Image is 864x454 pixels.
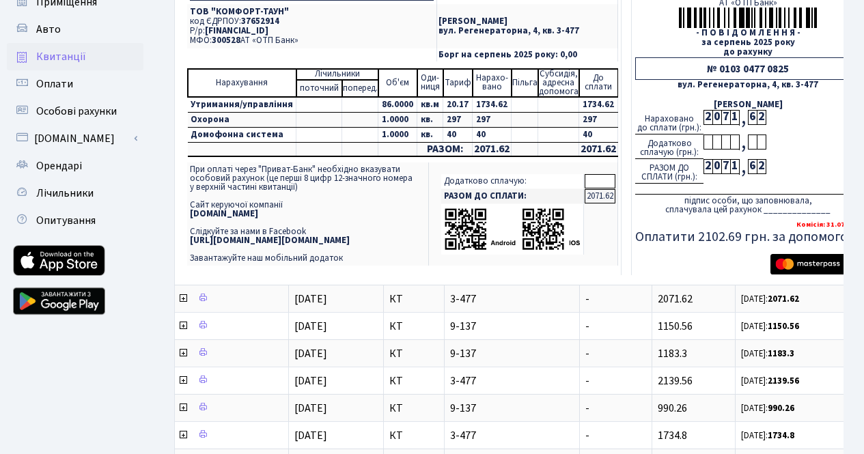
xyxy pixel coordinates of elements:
span: 1183.3 [658,346,687,361]
td: РАЗОМ: [417,142,473,156]
div: № 0103 0477 0825 [635,57,861,80]
td: 1734.62 [579,97,618,113]
td: Субсидія, адресна допомога [538,69,579,97]
span: 2139.56 [658,373,693,388]
td: Утримання/управління [188,97,296,113]
td: Охорона [188,112,296,127]
td: 20.17 [443,97,473,113]
span: - [585,292,589,307]
div: 2 [757,110,766,125]
span: [DATE] [294,428,327,443]
td: 40 [579,127,618,142]
td: 86.0000 [378,97,417,113]
b: [URL][DOMAIN_NAME][DOMAIN_NAME] [190,234,350,246]
div: до рахунку [635,48,861,57]
td: 1.0000 [378,127,417,142]
span: [DATE] [294,373,327,388]
td: 2071.62 [579,142,618,156]
td: Тариф [443,69,473,97]
span: [FINANCIAL_ID] [205,25,268,37]
p: [PERSON_NAME] [438,17,616,26]
span: Квитанції [36,49,86,64]
span: 9-137 [450,348,574,359]
span: Опитування [36,213,96,228]
span: 2071.62 [658,292,693,307]
div: РАЗОМ ДО СПЛАТИ (грн.): [635,159,703,184]
td: РАЗОМ ДО СПЛАТИ: [441,189,584,203]
td: поперед. [342,80,378,97]
span: - [585,319,589,334]
span: КТ [389,348,438,359]
a: Квитанції [7,43,143,70]
span: Лічильники [36,186,94,201]
div: 1 [730,159,739,174]
p: вул. Регенераторна, 4, кв. 3-477 [438,27,616,36]
div: 0 [712,159,721,174]
a: Авто [7,16,143,43]
td: 297 [443,112,473,127]
span: Оплати [36,76,73,91]
span: [DATE] [294,401,327,416]
td: Додатково сплачую: [441,174,584,188]
a: Особові рахунки [7,98,143,125]
div: 6 [748,159,757,174]
b: 2139.56 [768,375,799,387]
img: apps-qrcodes.png [444,207,581,251]
span: - [585,428,589,443]
div: 2 [757,159,766,174]
small: [DATE]: [741,429,794,442]
span: Особові рахунки [36,104,117,119]
span: Орендарі [36,158,82,173]
td: кв. [417,112,443,127]
img: Masterpass [770,254,856,274]
span: КТ [389,430,438,441]
td: При оплаті через "Приват-Банк" необхідно вказувати особовий рахунок (це перші 8 цифр 12-значного ... [187,162,429,266]
td: Лічильники [296,69,378,80]
div: , [739,110,748,126]
div: 2 [703,110,712,125]
td: кв. [417,127,443,142]
span: 37652914 [241,15,279,27]
b: 1734.8 [768,429,794,442]
td: До cплати [579,69,618,97]
td: 40 [443,127,473,142]
span: 1734.8 [658,428,687,443]
a: [DOMAIN_NAME] [7,125,143,152]
td: поточний [296,80,342,97]
b: 1183.3 [768,347,794,360]
span: КТ [389,375,438,386]
td: Нарахування [188,69,296,97]
small: [DATE]: [741,375,799,387]
div: [PERSON_NAME] [635,100,861,109]
a: Орендарі [7,152,143,180]
span: КТ [389,294,438,304]
a: Опитування [7,207,143,234]
span: 300528 [212,34,240,46]
p: Борг на серпень 2025 року: 0,00 [438,51,616,59]
span: 990.26 [658,401,687,416]
p: код ЄДРПОУ: [190,17,434,26]
span: 3-477 [450,294,574,304]
div: підпис особи, що заповнювала, сплачувала цей рахунок ______________ [635,194,861,214]
span: 1150.56 [658,319,693,334]
span: [DATE] [294,292,327,307]
div: за серпень 2025 року [635,38,861,47]
td: Об'єм [378,69,417,97]
td: 2071.62 [585,189,615,203]
small: [DATE]: [741,402,794,414]
div: 7 [721,110,730,125]
div: , [739,159,748,175]
span: 3-477 [450,430,574,441]
b: 2071.62 [768,293,799,305]
span: - [585,401,589,416]
td: 1734.62 [473,97,512,113]
p: МФО: АТ «ОТП Банк» [190,36,434,45]
div: 1 [730,110,739,125]
span: [DATE] [294,319,327,334]
div: , [739,134,748,150]
td: Оди- ниця [417,69,443,97]
b: 1150.56 [768,320,799,332]
div: 6 [748,110,757,125]
span: [DATE] [294,346,327,361]
div: - П О В І Д О М Л Е Н Н Я - [635,29,861,38]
